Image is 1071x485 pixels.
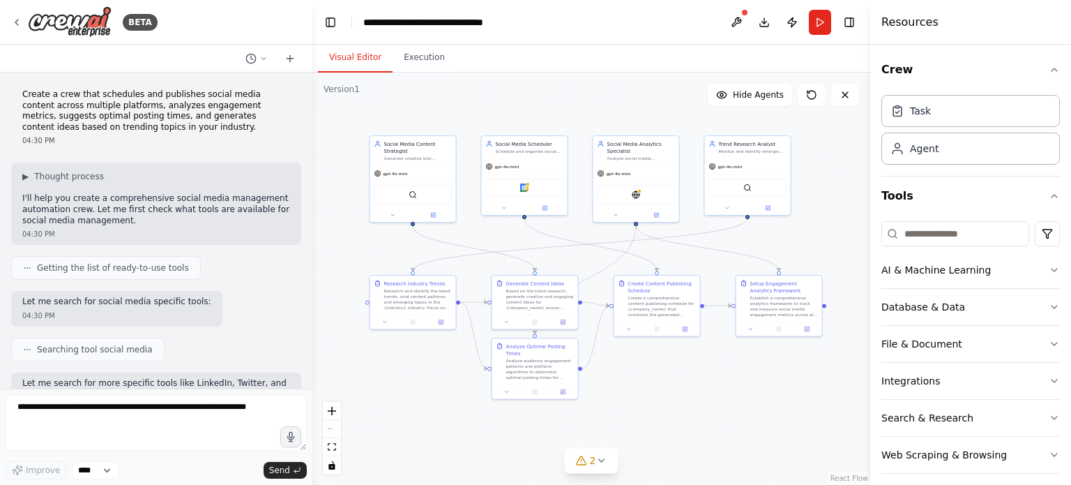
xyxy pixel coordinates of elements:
div: AI & Machine Learning [881,263,991,277]
div: Crew [881,89,1060,176]
div: Establish a comprehensive analytics framework to track and measure social media engagement metric... [750,295,818,318]
button: Visual Editor [318,43,393,73]
span: gpt-4o-mini [607,171,631,177]
button: Hide left sidebar [321,13,340,32]
g: Edge from 7ba5e24e-30a8-49d3-a96d-71a4b7910f62 to dccbe495-f37d-4fb7-99bc-da015d321cbc [582,302,609,372]
button: Open in side panel [748,204,788,212]
button: toggle interactivity [323,456,341,475]
div: Setup Engagement Analytics Framework [750,280,818,294]
g: Edge from b478f67f-b01c-4c28-bea5-8f3bdb7690e0 to b4cd7a6a-788a-4fe4-8742-251f20cba4cc [409,225,538,271]
div: Social Media Analytics SpecialistAnalyze social media engagement metrics, track performance acros... [593,135,680,223]
button: Open in side panel [413,211,453,219]
button: fit view [323,438,341,456]
div: BETA [123,14,158,31]
button: Open in side panel [551,388,575,396]
button: Hide right sidebar [840,13,859,32]
div: Trend Research Analyst [719,140,787,147]
button: Improve [6,461,66,479]
span: gpt-4o-mini [718,164,743,170]
button: zoom in [323,402,341,420]
span: gpt-4o-mini [495,164,519,170]
p: Create a crew that schedules and publishes social media content across multiple platforms, analyz... [22,89,290,133]
img: SerperDevTool [743,184,752,192]
button: File & Document [881,326,1060,362]
img: SerperDevTool [409,191,417,199]
div: Generate Content Ideas [506,280,565,287]
img: EXASearchTool [632,191,640,199]
div: Schedule and organize social media content across multiple platforms, determine optimal posting t... [496,149,563,154]
img: Google Calendar [520,184,529,192]
div: Web Scraping & Browsing [881,448,1007,462]
div: Based on the trend research, generate creative and engaging content ideas for {company_name} acro... [506,288,574,311]
div: Analyze audience engagement patterns and platform algorithms to determine optimal posting times f... [506,358,574,380]
div: Social Media Content Strategist [384,140,452,154]
div: Research and identify the latest trends, viral content patterns, and emerging topics in the {indu... [384,288,452,311]
button: No output available [764,325,793,334]
button: Execution [393,43,456,73]
div: Search & Research [881,411,973,425]
span: Improve [26,465,60,476]
button: ▶Thought process [22,171,104,182]
button: Search & Research [881,400,1060,436]
button: Crew [881,50,1060,89]
g: Edge from b4cd7a6a-788a-4fe4-8742-251f20cba4cc to dccbe495-f37d-4fb7-99bc-da015d321cbc [582,299,609,309]
button: Click to speak your automation idea [280,426,301,447]
button: Start a new chat [279,50,301,67]
div: Social Media Scheduler [496,140,563,147]
a: React Flow attribution [830,475,868,482]
button: Open in side panel [795,325,819,334]
span: Send [269,465,290,476]
div: Social Media Analytics Specialist [607,140,675,154]
div: Tools [881,216,1060,485]
button: Tools [881,177,1060,216]
button: Integrations [881,363,1060,399]
span: gpt-4o-mini [383,171,408,177]
div: Research Industry Trends [384,280,446,287]
span: 2 [590,454,596,468]
div: Version 1 [324,84,360,95]
nav: breadcrumb [363,15,483,29]
g: Edge from dccbe495-f37d-4fb7-99bc-da015d321cbc to bee526bf-2321-4266-9867-0e8384583d8f [704,302,731,309]
div: Analyze social media engagement metrics, track performance across platforms, identify high-perfor... [607,156,675,161]
div: Task [910,104,931,118]
g: Edge from 3cb03fa9-3651-4da5-930b-3fde72436df0 to b4cd7a6a-788a-4fe4-8742-251f20cba4cc [460,299,487,306]
button: Open in side panel [551,318,575,327]
button: Hide Agents [708,84,792,106]
button: No output available [642,325,671,334]
div: 04:30 PM [22,229,290,239]
span: Searching tool social media [37,344,153,355]
h4: Resources [881,14,939,31]
div: Research Industry TrendsResearch and identify the latest trends, viral content patterns, and emer... [370,275,457,330]
g: Edge from 7e3f89a3-90c7-44f4-8ff6-eb6c8abec478 to 7ba5e24e-30a8-49d3-a96d-71a4b7910f62 [531,225,639,334]
button: Switch to previous chat [240,50,273,67]
button: Open in side panel [429,318,453,327]
div: Agent [910,142,939,156]
div: Trend Research AnalystMonitor and identify emerging trends in the {industry} sector, track viral ... [704,135,791,216]
button: No output available [398,318,427,327]
button: 2 [565,448,618,474]
p: Let me search for social media specific tools: [22,297,211,308]
div: 04:30 PM [22,311,211,321]
span: Hide Agents [733,89,784,100]
button: Open in side panel [673,325,697,334]
button: Send [264,462,307,479]
div: Create Content Publishing ScheduleCreate a comprehensive content publishing schedule for {company... [614,275,701,337]
div: Create Content Publishing Schedule [628,280,696,294]
p: I'll help you create a comprehensive social media management automation crew. Let me first check ... [22,193,290,226]
div: Generate Content IdeasBased on the trend research, generate creative and engaging content ideas f... [492,275,579,330]
div: Analyze Optimal Posting Times [506,343,574,357]
button: Open in side panel [637,211,676,219]
span: Thought process [34,171,104,182]
img: Logo [28,6,112,38]
div: Integrations [881,374,940,388]
div: Setup Engagement Analytics FrameworkEstablish a comprehensive analytics framework to track and me... [736,275,823,337]
div: Analyze Optimal Posting TimesAnalyze audience engagement patterns and platform algorithms to dete... [492,338,579,400]
div: Social Media SchedulerSchedule and organize social media content across multiple platforms, deter... [481,135,568,216]
div: File & Document [881,337,962,351]
div: Social Media Content StrategistGenerate creative and engaging content ideas based on trending top... [370,135,457,223]
span: ▶ [22,171,29,182]
g: Edge from 1b34260a-e72e-429e-b2a8-e1075e8539a4 to dccbe495-f37d-4fb7-99bc-da015d321cbc [521,218,660,271]
p: Let me search for more specific tools like LinkedIn, Twitter, and content scheduling: [22,378,290,400]
div: React Flow controls [323,402,341,475]
button: Database & Data [881,289,1060,325]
